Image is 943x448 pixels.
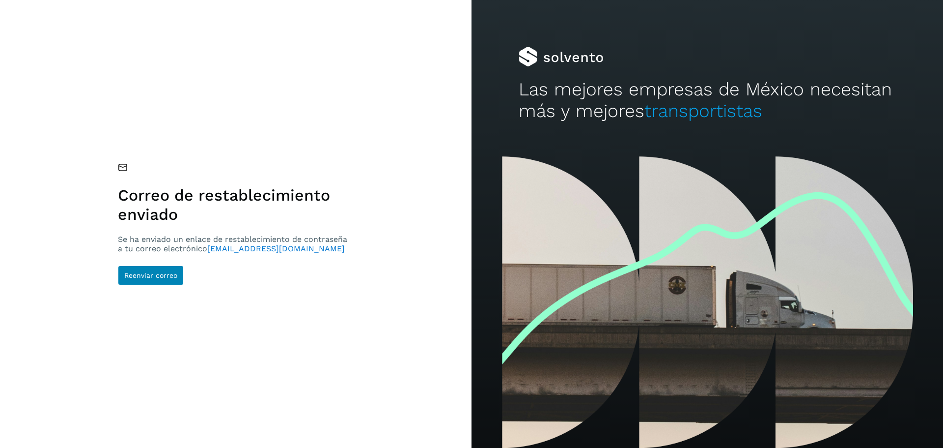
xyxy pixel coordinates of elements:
[118,266,184,285] button: Reenviar correo
[118,235,351,253] p: Se ha enviado un enlace de restablecimiento de contraseña a tu correo electrónico
[644,100,762,121] span: transportistas
[519,79,896,122] h2: Las mejores empresas de México necesitan más y mejores
[118,186,351,224] h1: Correo de restablecimiento enviado
[124,272,177,279] span: Reenviar correo
[207,244,345,253] span: [EMAIL_ADDRESS][DOMAIN_NAME]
